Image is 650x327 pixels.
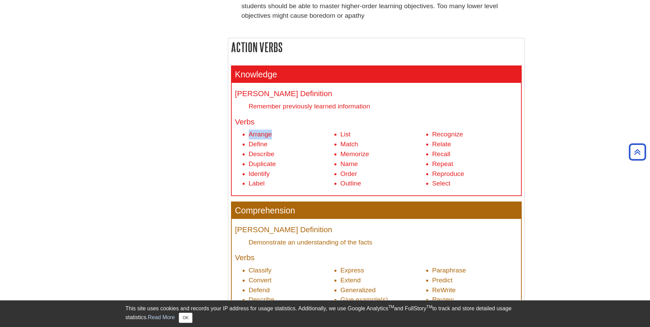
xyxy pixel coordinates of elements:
[341,179,426,189] li: Outline
[249,139,334,149] li: Define
[235,226,518,234] h4: [PERSON_NAME] Definition
[249,179,334,189] li: Label
[432,285,518,295] li: ReWrite
[249,159,334,169] li: Duplicate
[341,285,426,295] li: Generalized
[432,276,518,285] li: Predict
[341,149,426,159] li: Memorize
[235,254,518,262] h4: Verbs
[249,130,334,139] li: Arrange
[249,169,334,179] li: Identify
[235,118,518,127] h4: Verbs
[249,295,334,305] li: Describe
[148,314,175,320] a: Read More
[179,313,192,323] button: Close
[232,66,521,83] h3: Knowledge
[432,179,518,189] li: Select
[249,149,334,159] li: Describe
[432,159,518,169] li: Repeat
[432,130,518,139] li: Recognize
[626,147,648,157] a: Back to Top
[341,139,426,149] li: Match
[249,238,518,247] dd: Demonstrate an understanding of the facts
[432,295,518,305] li: Review
[249,276,334,285] li: Convert
[432,169,518,179] li: Reproduce
[341,169,426,179] li: Order
[232,202,521,219] h3: Comprehension
[341,295,426,305] li: Give example(s)
[249,102,518,111] dd: Remember previously learned information
[341,130,426,139] li: List
[235,90,518,98] h4: [PERSON_NAME] Definition
[341,276,426,285] li: Extend
[432,266,518,276] li: Paraphrase
[427,304,432,309] sup: TM
[341,159,426,169] li: Name
[432,139,518,149] li: Relate
[126,304,525,323] div: This site uses cookies and records your IP address for usage statistics. Additionally, we use Goo...
[341,266,426,276] li: Express
[249,285,334,295] li: Defend
[249,266,334,276] li: Classify
[228,38,524,56] h2: Action Verbs
[388,304,394,309] sup: TM
[432,149,518,159] li: Recall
